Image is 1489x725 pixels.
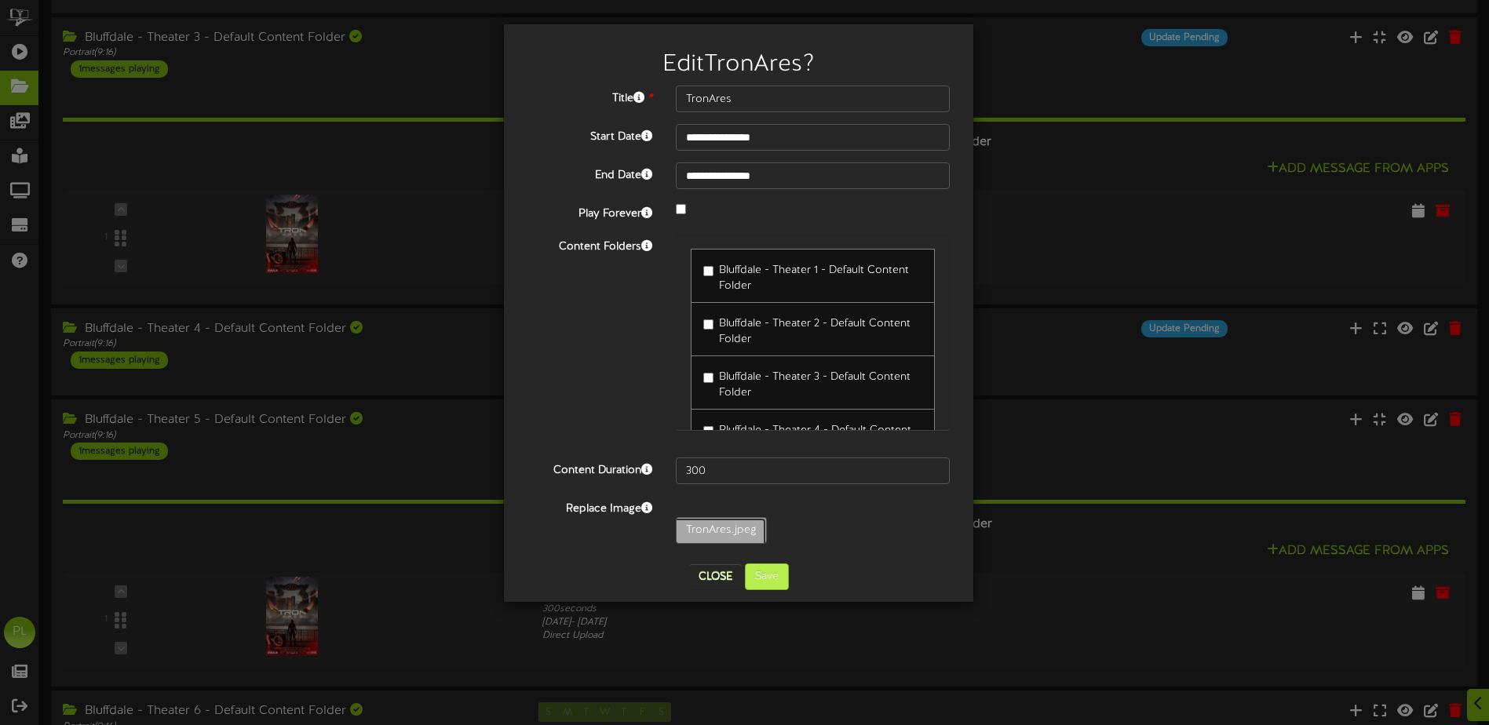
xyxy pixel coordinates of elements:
[516,201,664,222] label: Play Forever
[719,371,911,399] span: Bluffdale - Theater 3 - Default Content Folder
[703,426,713,436] input: Bluffdale - Theater 4 - Default Content Folder
[516,86,664,107] label: Title
[516,124,664,145] label: Start Date
[516,234,664,255] label: Content Folders
[689,564,742,589] button: Close
[676,457,950,484] input: 15
[516,496,664,517] label: Replace Image
[676,86,950,112] input: Title
[516,457,664,479] label: Content Duration
[516,162,664,184] label: End Date
[527,52,950,78] h2: Edit TronAres ?
[745,563,789,590] button: Save
[703,319,713,330] input: Bluffdale - Theater 2 - Default Content Folder
[703,373,713,383] input: Bluffdale - Theater 3 - Default Content Folder
[719,424,911,452] span: Bluffdale - Theater 4 - Default Content Folder
[703,266,713,276] input: Bluffdale - Theater 1 - Default Content Folder
[719,318,911,345] span: Bluffdale - Theater 2 - Default Content Folder
[719,264,909,292] span: Bluffdale - Theater 1 - Default Content Folder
